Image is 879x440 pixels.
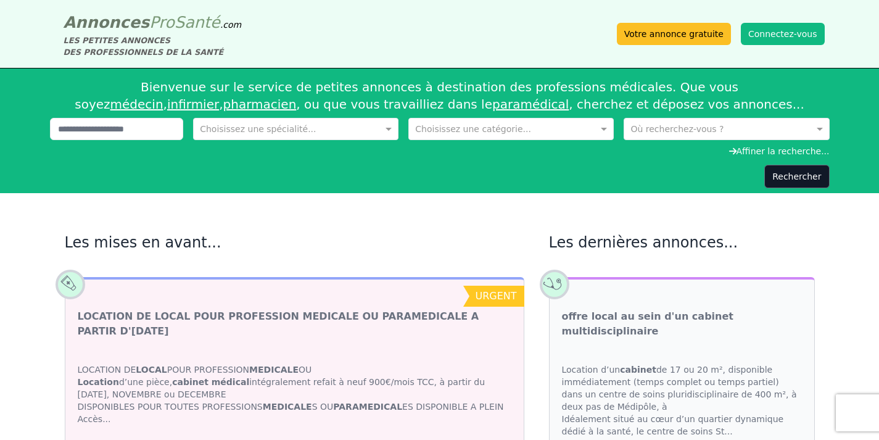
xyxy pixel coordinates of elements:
span: Pro [149,13,175,31]
div: Affiner la recherche... [50,145,830,157]
a: infirmier [167,97,219,112]
span: Santé [175,13,220,31]
a: paramédical [492,97,569,112]
strong: cabinet [620,365,656,375]
a: Votre annonce gratuite [617,23,731,45]
span: .com [220,20,241,30]
div: LOCATION DE POUR PROFESSION OU d’une pièce, intégralement refait à neuf 900€/mois TCC, à partir d... [65,351,524,438]
a: AnnoncesProSanté.com [64,13,242,31]
a: pharmacien [223,97,297,112]
span: Annonces [64,13,150,31]
h2: Les mises en avant... [65,233,524,252]
a: médecin [110,97,163,112]
div: LES PETITES ANNONCES DES PROFESSIONNELS DE LA SANTÉ [64,35,242,58]
strong: MEDICALE [263,402,312,412]
button: Rechercher [764,165,829,188]
h2: Les dernières annonces... [549,233,815,252]
strong: MEDICALE [249,365,299,375]
strong: cabinet médical [172,377,249,387]
strong: LOCAL [136,365,167,375]
div: Bienvenue sur le service de petites annonces à destination des professions médicales. Que vous so... [50,73,830,118]
a: offre local au sein d'un cabinet multidisciplinaire [562,309,802,339]
span: urgent [475,290,516,302]
a: LOCATION DE LOCAL POUR PROFESSION MEDICALE OU PARAMEDICALE A PARTIR D'[DATE] [78,309,511,339]
button: Connectez-vous [741,23,825,45]
strong: Location [78,377,119,387]
strong: PARAMEDICAL [333,402,402,412]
